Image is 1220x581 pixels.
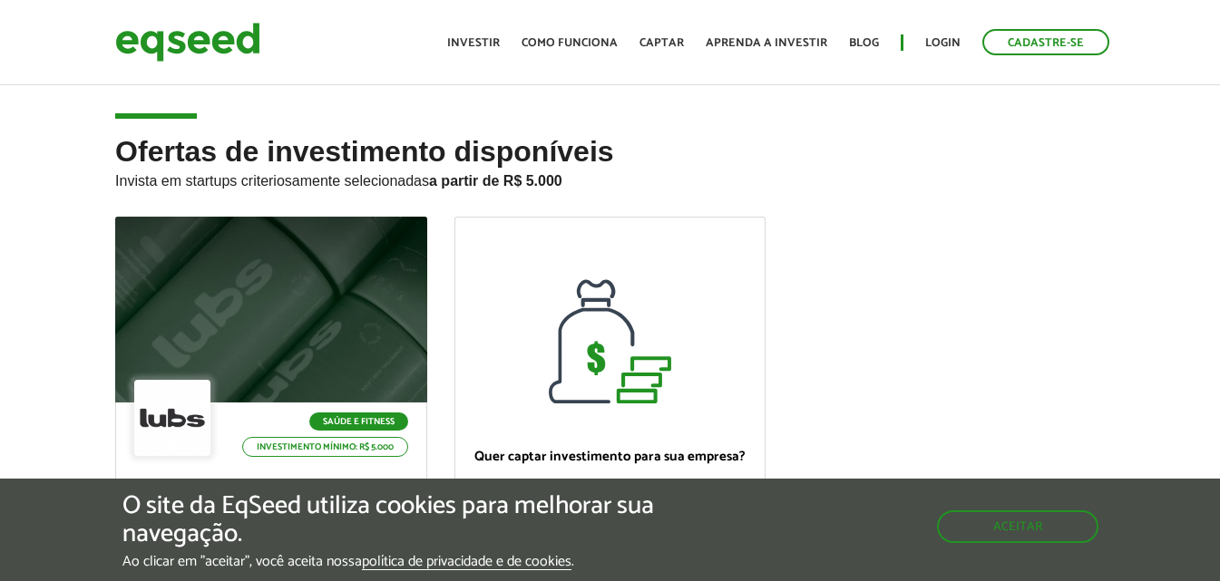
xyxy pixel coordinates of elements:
img: EqSeed [115,18,260,66]
a: Login [925,37,961,49]
a: política de privacidade e de cookies [362,555,571,570]
h5: O site da EqSeed utiliza cookies para melhorar sua navegação. [122,492,708,548]
button: Aceitar [937,510,1098,543]
a: Cadastre-se [982,29,1109,55]
h2: Ofertas de investimento disponíveis [115,136,1105,217]
strong: a partir de R$ 5.000 [429,173,562,189]
a: Blog [849,37,879,49]
a: Investir [447,37,500,49]
a: Aprenda a investir [706,37,827,49]
a: Captar [639,37,684,49]
p: Ao clicar em "aceitar", você aceita nossa . [122,553,708,570]
p: Quer captar investimento para sua empresa? [473,449,747,465]
p: Saúde e Fitness [309,412,408,431]
p: Invista em startups criteriosamente selecionadas [115,168,1105,189]
a: Como funciona [522,37,618,49]
p: Investimento mínimo: R$ 5.000 [242,437,408,457]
